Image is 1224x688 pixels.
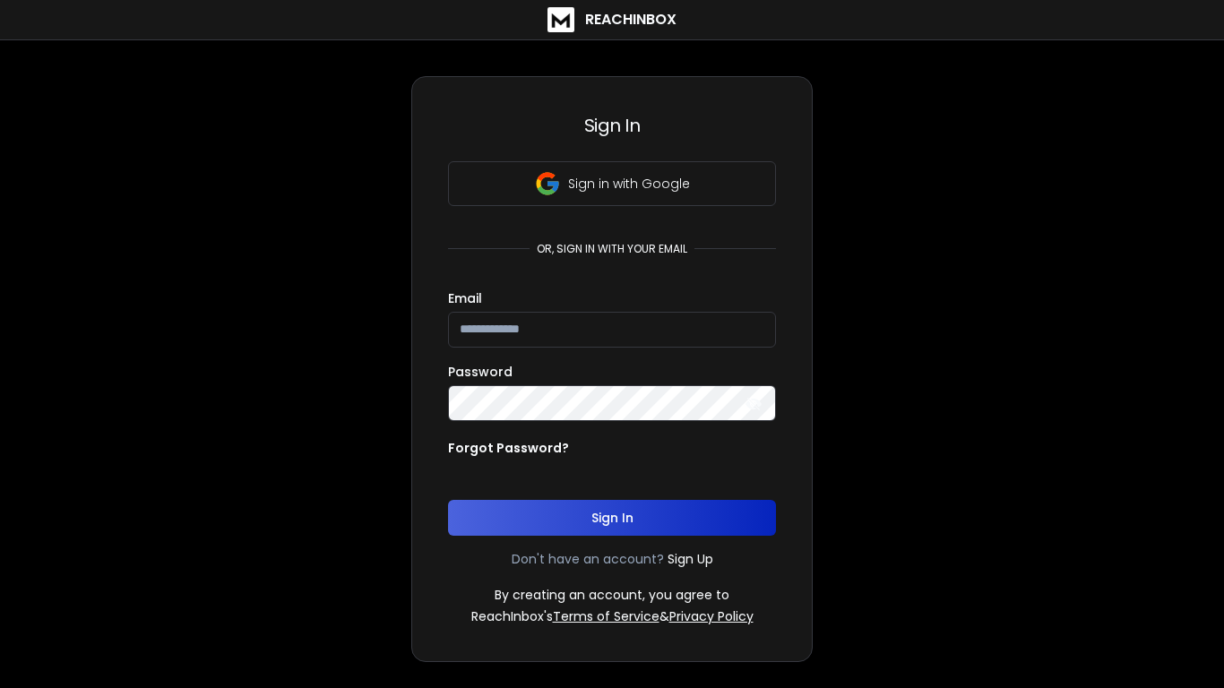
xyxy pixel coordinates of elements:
a: ReachInbox [547,7,677,32]
h1: ReachInbox [585,9,677,30]
p: Forgot Password? [448,439,569,457]
a: Privacy Policy [669,607,754,625]
label: Email [448,292,482,305]
p: ReachInbox's & [471,607,754,625]
img: logo [547,7,574,32]
a: Sign Up [668,550,713,568]
button: Sign in with Google [448,161,776,206]
label: Password [448,365,513,378]
p: or, sign in with your email [530,242,694,256]
p: Don't have an account? [512,550,664,568]
p: Sign in with Google [568,175,690,193]
h3: Sign In [448,113,776,138]
a: Terms of Service [553,607,659,625]
button: Sign In [448,500,776,536]
p: By creating an account, you agree to [495,586,729,604]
